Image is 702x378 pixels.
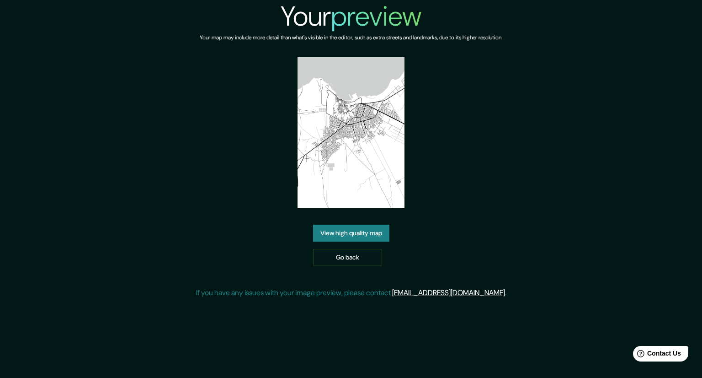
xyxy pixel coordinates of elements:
a: View high quality map [313,225,389,242]
a: [EMAIL_ADDRESS][DOMAIN_NAME] [392,288,505,297]
a: Go back [313,249,382,266]
img: created-map-preview [298,57,404,208]
h6: Your map may include more detail than what's visible in the editor, such as extra streets and lan... [200,33,502,43]
p: If you have any issues with your image preview, please contact . [196,287,506,298]
iframe: Help widget launcher [621,342,692,368]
